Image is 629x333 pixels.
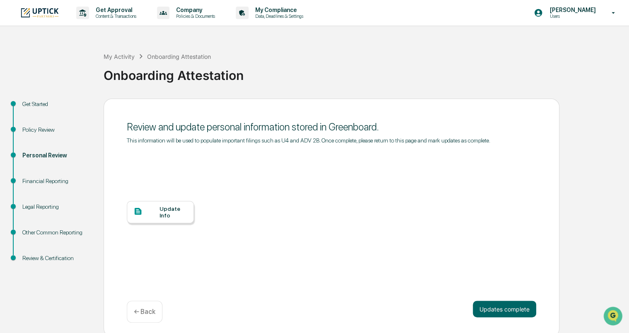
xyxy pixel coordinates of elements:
[28,63,136,72] div: Start new chat
[249,13,307,19] p: Data, Deadlines & Settings
[8,17,151,31] p: How can we help?
[22,203,90,211] div: Legal Reporting
[147,53,211,60] div: Onboarding Attestation
[8,105,15,112] div: 🖐️
[104,61,625,83] div: Onboarding Attestation
[20,7,60,18] img: logo
[543,7,600,13] p: [PERSON_NAME]
[602,306,625,328] iframe: Open customer support
[543,13,600,19] p: Users
[82,140,100,147] span: Pylon
[134,308,155,316] p: ← Back
[89,13,140,19] p: Content & Transactions
[17,120,52,128] span: Data Lookup
[104,53,135,60] div: My Activity
[58,140,100,147] a: Powered byPylon
[68,104,103,113] span: Attestations
[169,13,219,19] p: Policies & Documents
[22,228,90,237] div: Other Common Reporting
[127,137,536,144] div: This information will be used to populate important filings such as U4 and ADV 2B. Once complete,...
[22,125,90,134] div: Policy Review
[60,105,67,112] div: 🗄️
[28,72,105,78] div: We're available if you need us!
[17,104,53,113] span: Preclearance
[22,151,90,160] div: Personal Review
[8,63,23,78] img: 1746055101610-c473b297-6a78-478c-a979-82029cc54cd1
[22,177,90,186] div: Financial Reporting
[22,100,90,109] div: Get Started
[160,205,187,219] div: Update Info
[89,7,140,13] p: Get Approval
[249,7,307,13] p: My Compliance
[57,101,106,116] a: 🗄️Attestations
[473,301,536,317] button: Updates complete
[5,117,56,132] a: 🔎Data Lookup
[8,121,15,128] div: 🔎
[5,101,57,116] a: 🖐️Preclearance
[22,254,90,263] div: Review & Certification
[169,7,219,13] p: Company
[141,66,151,76] button: Start new chat
[127,121,536,133] div: Review and update personal information stored in Greenboard.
